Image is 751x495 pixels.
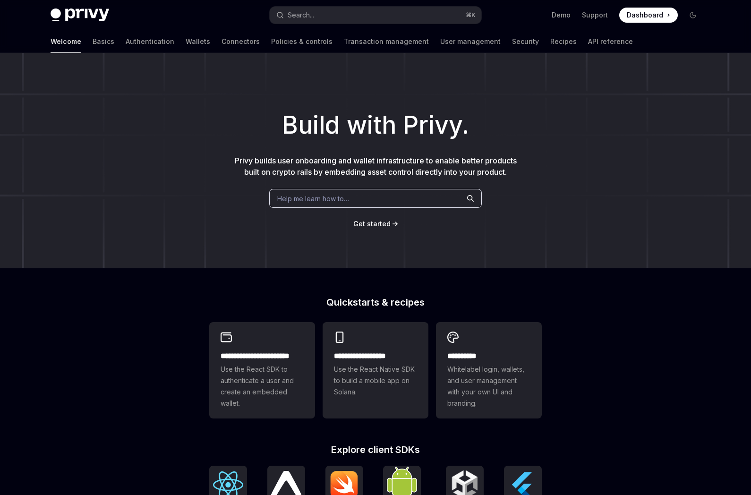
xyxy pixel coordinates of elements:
[270,7,481,24] button: Search...⌘K
[512,30,539,53] a: Security
[685,8,700,23] button: Toggle dark mode
[582,10,608,20] a: Support
[277,194,349,204] span: Help me learn how to…
[436,322,542,418] a: **** *****Whitelabel login, wallets, and user management with your own UI and branding.
[323,322,428,418] a: **** **** **** ***Use the React Native SDK to build a mobile app on Solana.
[447,364,530,409] span: Whitelabel login, wallets, and user management with your own UI and branding.
[51,30,81,53] a: Welcome
[344,30,429,53] a: Transaction management
[588,30,633,53] a: API reference
[271,30,333,53] a: Policies & controls
[353,219,391,229] a: Get started
[126,30,174,53] a: Authentication
[209,298,542,307] h2: Quickstarts & recipes
[15,107,736,144] h1: Build with Privy.
[209,445,542,454] h2: Explore client SDKs
[186,30,210,53] a: Wallets
[627,10,663,20] span: Dashboard
[466,11,476,19] span: ⌘ K
[235,156,517,177] span: Privy builds user onboarding and wallet infrastructure to enable better products built on crypto ...
[440,30,501,53] a: User management
[552,10,571,20] a: Demo
[334,364,417,398] span: Use the React Native SDK to build a mobile app on Solana.
[619,8,678,23] a: Dashboard
[51,9,109,22] img: dark logo
[550,30,577,53] a: Recipes
[288,9,314,21] div: Search...
[222,30,260,53] a: Connectors
[93,30,114,53] a: Basics
[221,364,304,409] span: Use the React SDK to authenticate a user and create an embedded wallet.
[353,220,391,228] span: Get started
